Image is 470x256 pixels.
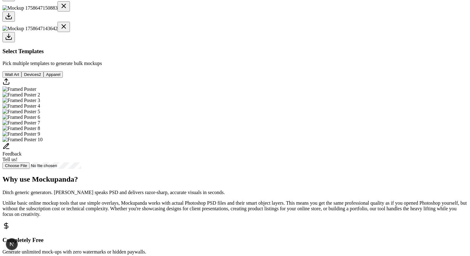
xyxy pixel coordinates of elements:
div: Select template Framed Poster 8 [2,126,468,131]
div: Upload custom PSD template [2,78,468,86]
h3: Select Templates [2,48,468,55]
img: Mockup 1758647143642 [2,26,58,31]
button: Download mockup [2,32,15,42]
button: Devices2 [21,71,44,78]
span: 2 [39,72,41,77]
p: Generate unlimited mock-ups with zero watermarks or hidden paywalls. [2,249,468,255]
img: Framed Poster 4 [2,103,40,109]
button: Download mockup [2,12,15,22]
img: Framed Poster [2,86,36,92]
div: Send feedback [2,142,468,162]
div: Select template Framed Poster [2,86,468,92]
img: Framed Poster 2 [2,92,40,98]
div: Select template Framed Poster 9 [2,131,468,137]
button: Apparel [44,71,63,78]
img: Framed Poster 9 [2,131,40,137]
img: Framed Poster 3 [2,98,40,103]
button: Delete mockup [58,1,70,12]
img: Framed Poster 10 [2,137,43,142]
img: Framed Poster 7 [2,120,40,126]
div: Select template Framed Poster 7 [2,120,468,126]
button: Delete mockup [58,22,70,32]
div: Select template Framed Poster 10 [2,137,468,142]
div: Select template Framed Poster 5 [2,109,468,114]
img: Framed Poster 5 [2,109,40,114]
img: Framed Poster 6 [2,114,40,120]
div: Select template Framed Poster 3 [2,98,468,103]
h2: Why use Mockupanda? [2,175,468,184]
h3: Completely Free [2,237,468,244]
img: Framed Poster 8 [2,126,40,131]
div: Feedback [2,151,468,157]
button: Wall Art [2,71,21,78]
p: Pick multiple templates to generate bulk mockups [2,61,468,66]
p: Ditch generic generators. [PERSON_NAME] speaks PSD and delivers razor-sharp, accurate visuals in ... [2,190,468,195]
div: Select template Framed Poster 2 [2,92,468,98]
div: Tell us! [2,157,468,162]
img: Mockup 1758647150883 [2,5,58,11]
div: Select template Framed Poster 4 [2,103,468,109]
p: Unlike basic online mockup tools that use simple overlays, Mockupanda works with actual Photoshop... [2,200,468,217]
div: Select template Framed Poster 6 [2,114,468,120]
